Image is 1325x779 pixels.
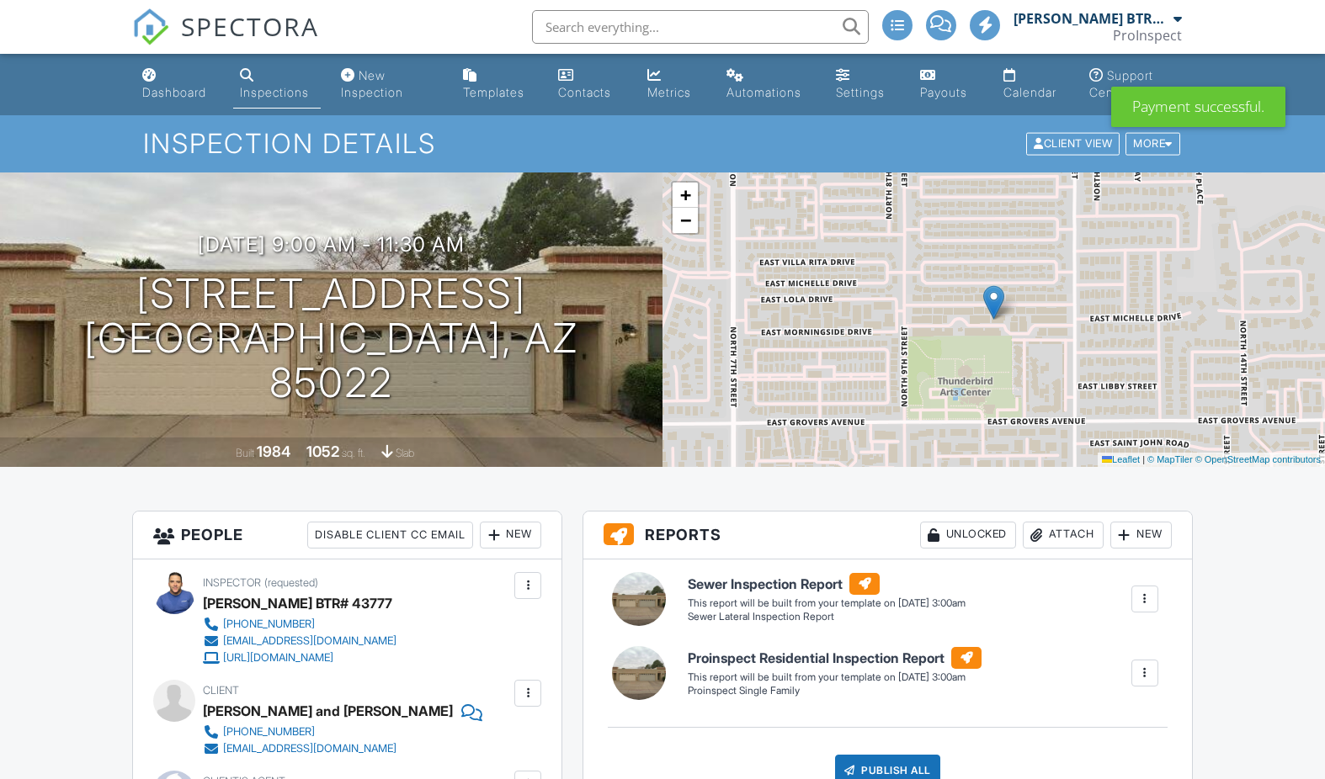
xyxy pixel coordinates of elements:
[142,85,206,99] div: Dashboard
[223,617,315,631] div: [PHONE_NUMBER]
[203,591,392,616] div: [PERSON_NAME] BTR# 43777
[920,522,1016,548] div: Unlocked
[236,447,254,459] span: Built
[1083,61,1189,109] a: Support Center
[223,634,396,648] div: [EMAIL_ADDRESS][DOMAIN_NAME]
[983,285,1004,320] img: Marker
[480,522,541,548] div: New
[1089,68,1153,99] div: Support Center
[240,85,309,99] div: Inspections
[551,61,627,109] a: Contacts
[223,725,315,739] div: [PHONE_NUMBER]
[1113,27,1182,44] div: ProInspect
[306,442,339,460] div: 1052
[1111,87,1285,127] div: Payment successful.
[913,61,983,109] a: Payouts
[181,8,319,44] span: SPECTORA
[136,61,219,109] a: Dashboard
[726,85,801,99] div: Automations
[198,233,465,256] h3: [DATE] 9:00 am - 11:30 am
[1195,454,1321,464] a: © OpenStreetMap contributors
[1023,522,1104,548] div: Attach
[342,447,365,459] span: sq. ft.
[673,183,698,208] a: Zoom in
[456,61,538,109] a: Templates
[257,442,290,460] div: 1984
[688,610,966,624] div: Sewer Lateral Inspection Report
[307,522,473,548] div: Disable Client CC Email
[341,68,403,99] div: New Inspection
[203,740,469,757] a: [EMAIL_ADDRESS][DOMAIN_NAME]
[463,85,524,99] div: Templates
[203,684,239,697] span: Client
[641,61,706,109] a: Metrics
[203,633,396,649] a: [EMAIL_ADDRESS][DOMAIN_NAME]
[1147,454,1193,464] a: © MapTiler
[27,272,636,405] h1: [STREET_ADDRESS] [GEOGRAPHIC_DATA], AZ 85022
[688,670,982,684] div: This report will be built from your template on [DATE] 3:00am
[334,61,443,109] a: New Inspection
[1003,85,1056,99] div: Calendar
[1024,136,1124,149] a: Client View
[1026,133,1120,156] div: Client View
[1142,454,1145,464] span: |
[396,447,414,459] span: slab
[680,184,691,205] span: +
[203,616,396,633] a: [PHONE_NUMBER]
[583,511,1192,559] h3: Reports
[223,651,333,665] div: [URL][DOMAIN_NAME]
[680,209,691,231] span: −
[673,208,698,233] a: Zoom out
[720,61,816,109] a: Automations (Advanced)
[997,61,1069,109] a: Calendar
[223,742,396,755] div: [EMAIL_ADDRESS][DOMAIN_NAME]
[233,61,322,109] a: Inspections
[1125,133,1180,156] div: More
[203,698,453,723] div: [PERSON_NAME] and [PERSON_NAME]
[688,647,982,669] h6: Proinspect Residential Inspection Report
[1014,10,1169,27] div: [PERSON_NAME] BTR# 43777
[132,23,319,58] a: SPECTORA
[264,576,318,589] span: (requested)
[532,10,869,44] input: Search everything...
[203,723,469,740] a: [PHONE_NUMBER]
[688,573,966,595] h6: Sewer Inspection Report
[1102,454,1140,464] a: Leaflet
[920,85,967,99] div: Payouts
[203,576,261,589] span: Inspector
[688,596,966,610] div: This report will be built from your template on [DATE] 3:00am
[132,8,169,45] img: The Best Home Inspection Software - Spectora
[688,684,982,698] div: Proinspect Single Family
[647,85,691,99] div: Metrics
[836,85,885,99] div: Settings
[133,511,561,559] h3: People
[203,649,396,666] a: [URL][DOMAIN_NAME]
[558,85,611,99] div: Contacts
[1110,522,1172,548] div: New
[143,129,1182,158] h1: Inspection Details
[829,61,899,109] a: Settings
